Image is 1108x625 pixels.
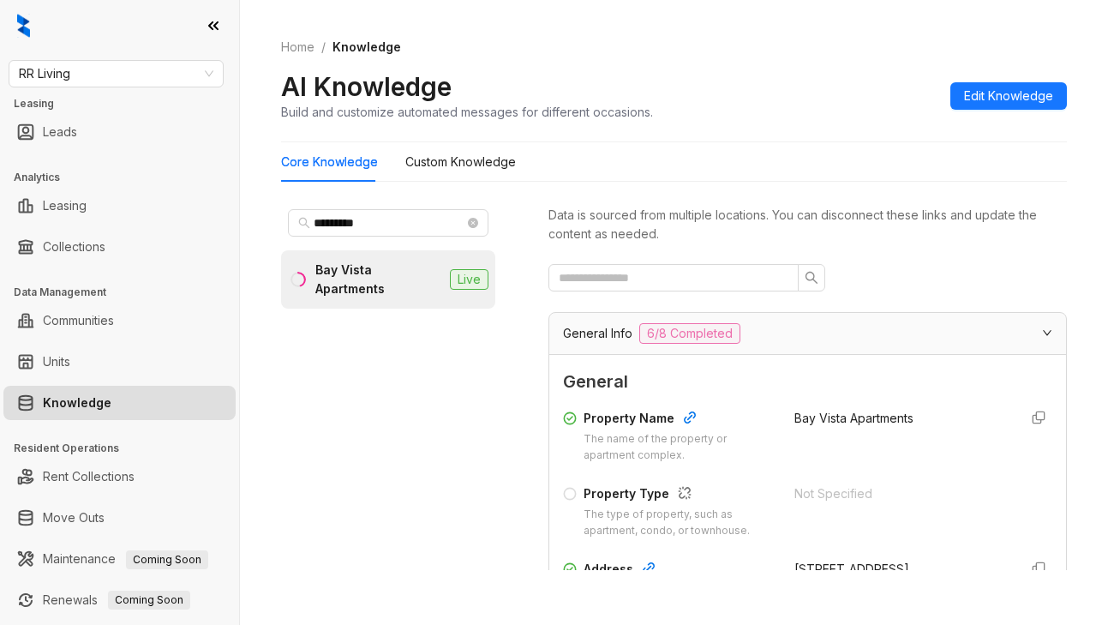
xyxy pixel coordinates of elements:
[108,591,190,610] span: Coming Soon
[43,386,111,420] a: Knowledge
[43,345,70,379] a: Units
[281,103,653,121] div: Build and customize automated messages for different occasions.
[549,313,1066,354] div: General Info6/8 Completed
[14,441,239,456] h3: Resident Operations
[43,303,114,338] a: Communities
[3,501,236,535] li: Move Outs
[126,550,208,569] span: Coming Soon
[281,153,378,171] div: Core Knowledge
[794,484,1005,503] div: Not Specified
[964,87,1053,105] span: Edit Knowledge
[17,14,30,38] img: logo
[281,70,452,103] h2: AI Knowledge
[43,501,105,535] a: Move Outs
[14,170,239,185] h3: Analytics
[468,218,478,228] span: close-circle
[563,369,1052,395] span: General
[19,61,213,87] span: RR Living
[332,39,401,54] span: Knowledge
[3,583,236,617] li: Renewals
[14,285,239,300] h3: Data Management
[43,115,77,149] a: Leads
[584,507,774,539] div: The type of property, such as apartment, condo, or townhouse.
[3,230,236,264] li: Collections
[639,323,740,344] span: 6/8 Completed
[321,38,326,57] li: /
[584,431,774,464] div: The name of the property or apartment complex.
[3,386,236,420] li: Knowledge
[3,115,236,149] li: Leads
[584,560,774,582] div: Address
[450,269,488,290] span: Live
[3,460,236,494] li: Rent Collections
[794,411,913,425] span: Bay Vista Apartments
[563,324,632,343] span: General Info
[805,271,818,285] span: search
[315,261,443,298] div: Bay Vista Apartments
[43,583,190,617] a: RenewalsComing Soon
[405,153,516,171] div: Custom Knowledge
[794,560,1005,598] div: [STREET_ADDRESS][PERSON_NAME][DATE]
[298,217,310,229] span: search
[3,542,236,576] li: Maintenance
[278,38,318,57] a: Home
[3,189,236,223] li: Leasing
[3,303,236,338] li: Communities
[548,206,1067,243] div: Data is sourced from multiple locations. You can disconnect these links and update the content as...
[14,96,239,111] h3: Leasing
[950,82,1067,110] button: Edit Knowledge
[584,409,774,431] div: Property Name
[43,189,87,223] a: Leasing
[1042,328,1052,338] span: expanded
[43,460,135,494] a: Rent Collections
[584,484,774,507] div: Property Type
[43,230,105,264] a: Collections
[3,345,236,379] li: Units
